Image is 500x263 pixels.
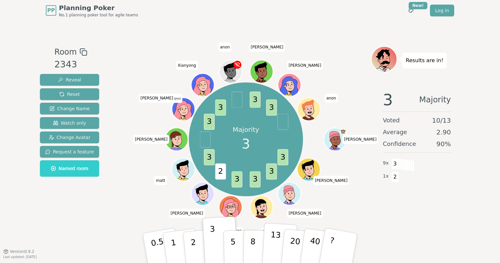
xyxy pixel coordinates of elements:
span: Voted [383,116,400,125]
span: 3 [250,171,260,187]
button: Version0.9.2 [3,249,34,254]
div: 2343 [54,58,87,71]
span: No.1 planning poker tool for agile teams [59,12,138,18]
span: 3 [250,92,260,108]
span: Average [383,128,407,137]
span: Version 0.9.2 [10,249,34,254]
span: Change Avatar [49,134,91,141]
span: 2.90 [436,128,451,137]
span: 3 [266,163,277,179]
p: Results are in! [406,56,443,65]
span: Click to change your name [313,176,349,185]
span: 1 x [383,173,389,180]
button: Change Avatar [40,131,99,143]
span: Click to change your name [287,209,323,218]
button: Change Name [40,103,99,114]
span: Room [54,46,77,58]
span: 3 [242,134,250,154]
button: Request a feature [40,146,99,158]
span: Click to change your name [218,43,231,52]
span: Reveal [58,77,81,83]
button: Reveal [40,74,99,86]
span: Reset [59,91,80,97]
span: Click to change your name [325,94,338,103]
span: 9 x [383,160,389,167]
a: PPPlanning PokerNo.1 planning poker tool for agile teams [46,3,138,18]
span: Change Name [49,105,90,112]
span: 3 [277,149,288,165]
span: Planning Poker [59,3,138,12]
span: Naomi is the host [340,129,346,134]
span: 3 [266,99,277,115]
span: Click to change your name [154,176,167,185]
span: Click to change your name [249,43,285,52]
span: 3 [204,149,215,165]
a: Log in [430,5,454,16]
span: 90 % [437,139,451,149]
span: PP [47,7,55,14]
span: 3 [215,99,226,115]
span: Click to change your name [169,209,205,218]
span: 3 [391,158,399,169]
button: Named room [40,160,99,177]
span: 3 [231,171,242,187]
span: Majority [419,92,451,108]
span: 3 [383,92,393,108]
span: 2 [391,171,399,183]
div: New! [409,2,427,9]
span: Click to change your name [133,135,169,144]
span: Request a feature [45,149,94,155]
p: 3 [210,224,217,260]
span: Click to change your name [176,61,198,70]
button: Click to change your avatar [172,98,194,120]
span: Confidence [383,139,416,149]
span: Click to change your name [139,94,182,103]
button: Reset [40,88,99,100]
span: Watch only [53,120,86,126]
span: 2 [215,163,226,179]
span: 10 / 13 [432,116,451,125]
span: Last updated: [DATE] [3,255,37,259]
span: (you) [173,97,181,100]
span: 3 [204,114,215,130]
span: Click to change your name [342,135,378,144]
span: Named room [51,165,88,172]
button: New! [405,5,417,16]
span: Click to change your name [287,61,323,70]
p: Majority [233,125,259,134]
button: Watch only [40,117,99,129]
